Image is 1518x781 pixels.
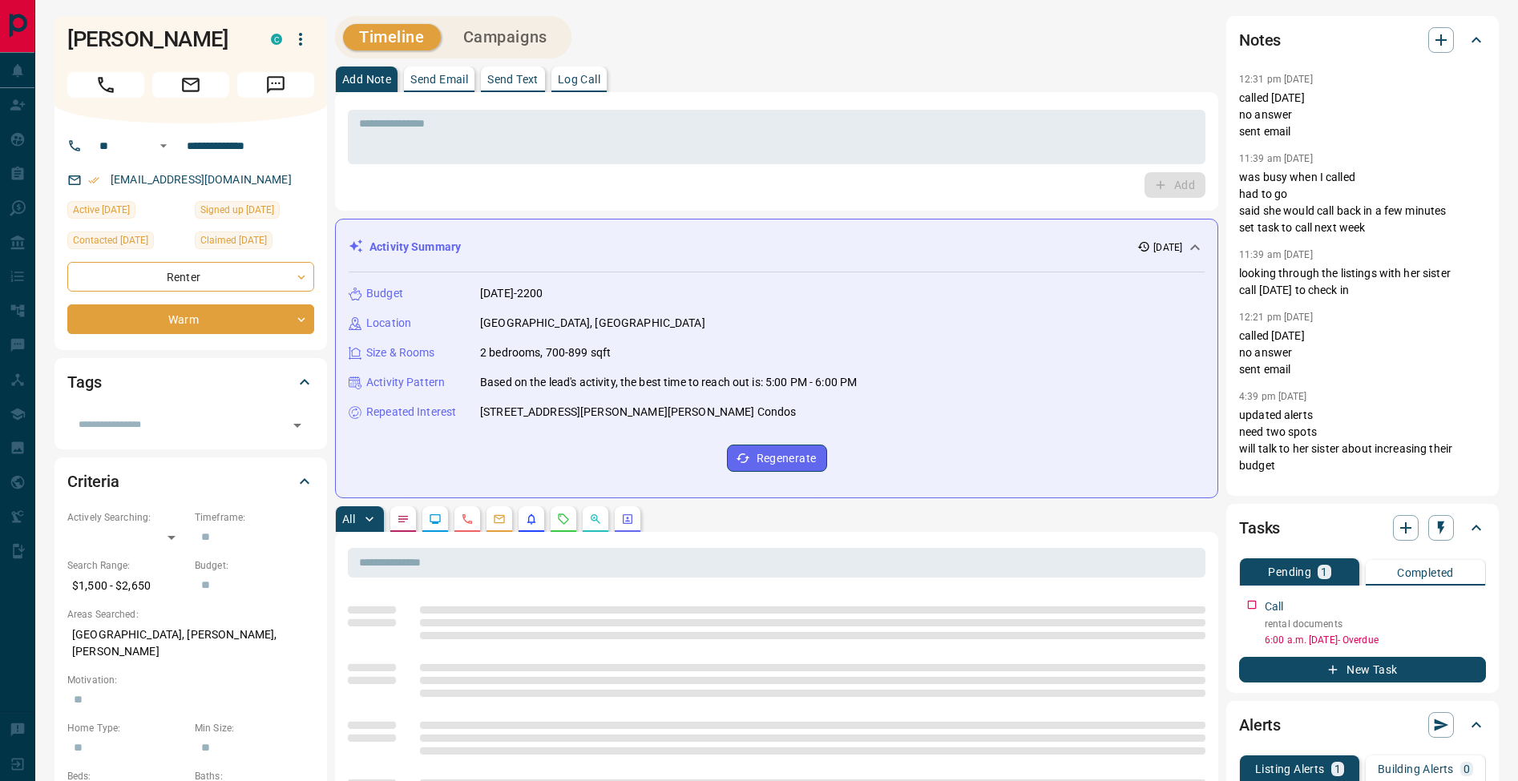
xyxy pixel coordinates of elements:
p: Timeframe: [195,510,314,525]
span: Signed up [DATE] [200,202,274,218]
button: Timeline [343,24,441,50]
button: Open [286,414,309,437]
p: Log Call [558,74,600,85]
p: Actively Searching: [67,510,187,525]
p: [DATE]-2200 [480,285,543,302]
span: Email [152,72,229,98]
div: Sat Jun 07 2025 [195,201,314,223]
p: 11:39 am [DATE] [1239,153,1313,164]
p: Home Type: [67,721,187,735]
p: Send Text [487,74,539,85]
p: looking through the listings with her sister call [DATE] to check in [1239,265,1486,299]
svg: Emails [493,513,506,525]
p: 1 [1321,566,1327,578]
div: condos.ca [271,34,282,45]
p: Budget: [195,558,314,573]
p: Activity Summary [369,239,461,256]
span: Active [DATE] [73,202,130,218]
p: Location [366,315,411,332]
button: Open [154,136,173,155]
div: Renter [67,262,314,292]
p: [STREET_ADDRESS][PERSON_NAME][PERSON_NAME] Condos [480,404,796,421]
p: Add Note [342,74,391,85]
div: Notes [1239,21,1486,59]
p: $1,500 - $2,650 [67,573,187,599]
p: All [342,513,355,525]
p: Send Email [410,74,468,85]
p: Search Range: [67,558,187,573]
p: called [DATE] no answer sent email [1239,90,1486,140]
p: Pending [1268,566,1311,578]
a: [EMAIL_ADDRESS][DOMAIN_NAME] [111,173,292,186]
div: Warm [67,304,314,334]
span: Contacted [DATE] [73,232,148,248]
div: Activity Summary[DATE] [349,232,1205,262]
p: Min Size: [195,721,314,735]
h2: Tags [67,369,101,395]
svg: Listing Alerts [525,513,538,525]
p: 2 bedrooms, 700-899 sqft [480,344,611,361]
svg: Lead Browsing Activity [429,513,442,525]
p: Motivation: [67,673,314,687]
p: Listing Alerts [1255,763,1325,775]
p: [GEOGRAPHIC_DATA], [PERSON_NAME], [PERSON_NAME] [67,622,314,665]
div: Mon Jun 09 2025 [195,231,314,254]
p: 11:39 am [DATE] [1239,249,1313,260]
p: called [DATE] no answer sent email [1239,328,1486,378]
p: Building Alerts [1378,763,1454,775]
div: Tasks [1239,509,1486,547]
svg: Email Verified [88,175,99,186]
span: Claimed [DATE] [200,232,267,248]
button: New Task [1239,657,1486,682]
p: 4:39 pm [DATE] [1239,391,1307,402]
span: Call [67,72,144,98]
button: Regenerate [727,445,827,472]
p: 1 [1334,763,1341,775]
div: Alerts [1239,706,1486,744]
svg: Notes [397,513,410,525]
svg: Requests [557,513,570,525]
svg: Calls [461,513,474,525]
button: Campaigns [447,24,563,50]
h2: Criteria [67,469,119,494]
p: Completed [1397,567,1454,578]
p: [DATE] [1153,240,1182,255]
div: Wed Jul 30 2025 [67,231,187,254]
h2: Notes [1239,27,1281,53]
p: Size & Rooms [366,344,435,361]
svg: Agent Actions [621,513,634,525]
p: 12:21 pm [DATE] [1239,312,1313,323]
p: Areas Searched: [67,607,314,622]
div: Tags [67,363,314,401]
p: [GEOGRAPHIC_DATA], [GEOGRAPHIC_DATA] [480,315,705,332]
p: Call [1265,598,1284,615]
div: Criteria [67,462,314,501]
span: Message [237,72,314,98]
p: 6:00 a.m. [DATE] - Overdue [1265,633,1486,647]
p: Based on the lead's activity, the best time to reach out is: 5:00 PM - 6:00 PM [480,374,857,391]
p: was busy when I called had to go said she would call back in a few minutes set task to call next ... [1239,169,1486,236]
h2: Alerts [1239,712,1281,738]
p: rental documents [1265,617,1486,631]
p: 12:31 pm [DATE] [1239,74,1313,85]
p: Repeated Interest [366,404,456,421]
svg: Opportunities [589,513,602,525]
p: Budget [366,285,403,302]
h2: Tasks [1239,515,1280,541]
p: Activity Pattern [366,374,445,391]
div: Mon Jun 23 2025 [67,201,187,223]
h1: [PERSON_NAME] [67,26,247,52]
p: 0 [1463,763,1470,775]
p: updated alerts need two spots will talk to her sister about increasing their budget [1239,407,1486,474]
